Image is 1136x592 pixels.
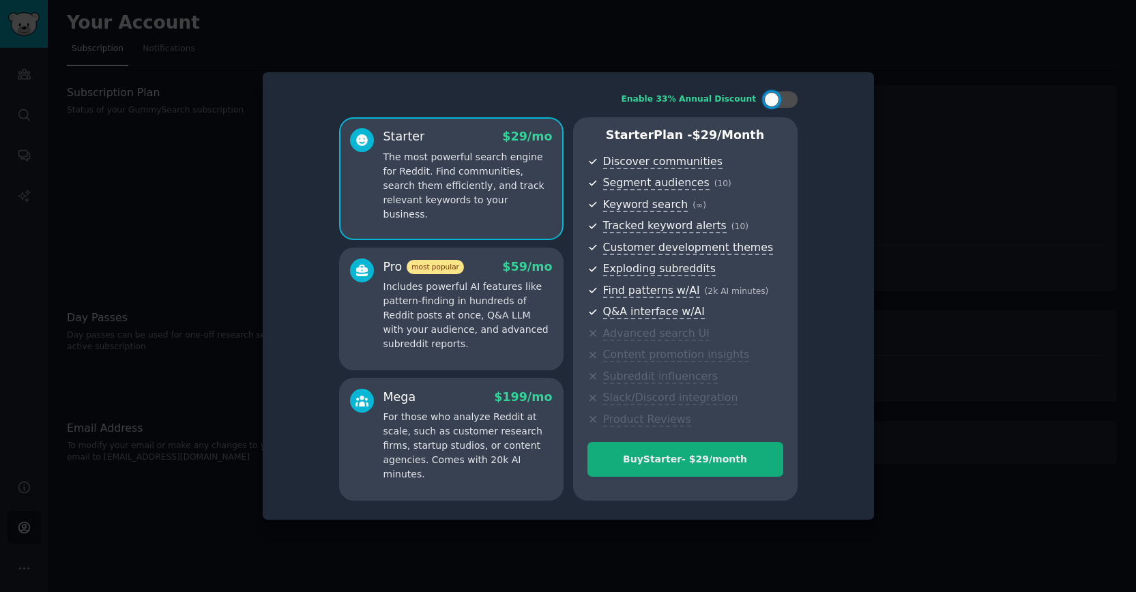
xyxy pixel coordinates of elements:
[603,262,716,276] span: Exploding subreddits
[603,370,718,384] span: Subreddit influencers
[587,442,783,477] button: BuyStarter- $29/month
[383,280,553,351] p: Includes powerful AI features like pattern-finding in hundreds of Reddit posts at once, Q&A LLM w...
[587,127,783,144] p: Starter Plan -
[603,284,700,298] span: Find patterns w/AI
[603,348,750,362] span: Content promotion insights
[731,222,748,231] span: ( 10 )
[383,150,553,222] p: The most powerful search engine for Reddit. Find communities, search them efficiently, and track ...
[603,198,688,212] span: Keyword search
[383,128,425,145] div: Starter
[588,452,783,467] div: Buy Starter - $ 29 /month
[603,413,691,427] span: Product Reviews
[622,93,757,106] div: Enable 33% Annual Discount
[603,219,727,233] span: Tracked keyword alerts
[502,260,552,273] span: $ 59 /mo
[603,176,710,190] span: Segment audiences
[603,391,738,405] span: Slack/Discord integration
[603,327,710,341] span: Advanced search UI
[705,286,769,296] span: ( 2k AI minutes )
[603,305,705,319] span: Q&A interface w/AI
[494,390,552,404] span: $ 199 /mo
[383,258,464,276] div: Pro
[693,201,706,210] span: ( ∞ )
[383,410,553,482] p: For those who analyze Reddit at scale, such as customer research firms, startup studios, or conte...
[407,260,464,274] span: most popular
[603,241,774,255] span: Customer development themes
[383,389,416,406] div: Mega
[603,155,723,169] span: Discover communities
[714,179,731,188] span: ( 10 )
[693,128,765,142] span: $ 29 /month
[502,130,552,143] span: $ 29 /mo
